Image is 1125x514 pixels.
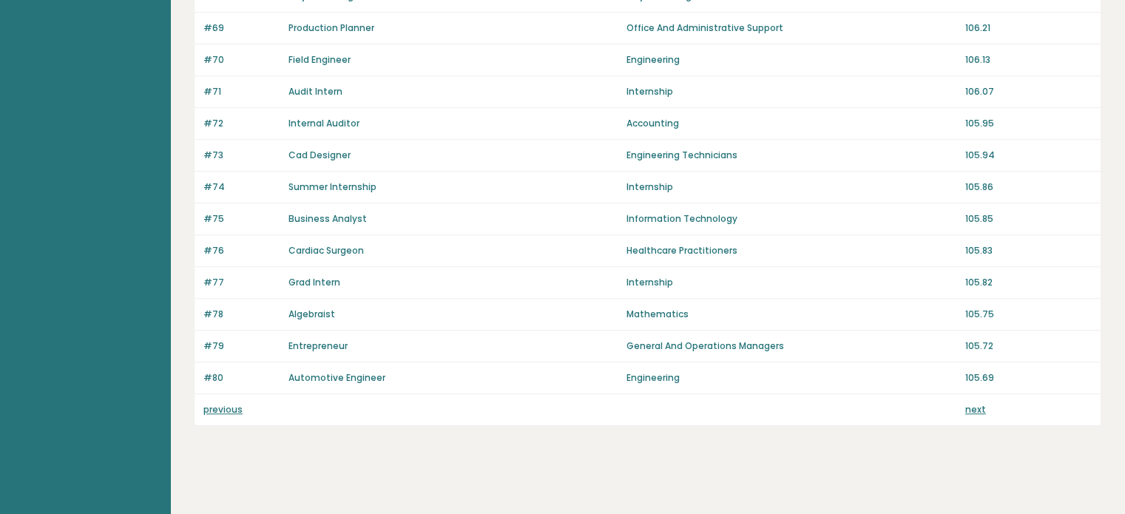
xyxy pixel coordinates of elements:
p: Healthcare Practitioners [626,244,956,257]
p: 105.82 [965,276,1092,289]
p: #71 [203,85,280,98]
p: 105.69 [965,371,1092,385]
p: #74 [203,180,280,194]
a: Grad Intern [288,276,340,288]
p: #78 [203,308,280,321]
a: previous [203,403,243,416]
p: General And Operations Managers [626,339,956,353]
p: 105.75 [965,308,1092,321]
a: Internal Auditor [288,117,359,129]
a: Audit Intern [288,85,342,98]
p: #73 [203,149,280,162]
a: Automotive Engineer [288,371,385,384]
a: Entrepreneur [288,339,348,352]
a: Summer Internship [288,180,376,193]
p: Internship [626,276,956,289]
p: Office And Administrative Support [626,21,956,35]
p: Internship [626,180,956,194]
p: 105.85 [965,212,1092,226]
p: Internship [626,85,956,98]
p: 106.13 [965,53,1092,67]
p: Mathematics [626,308,956,321]
p: #69 [203,21,280,35]
p: Engineering Technicians [626,149,956,162]
p: Information Technology [626,212,956,226]
p: #80 [203,371,280,385]
p: 105.72 [965,339,1092,353]
p: Engineering [626,371,956,385]
a: Cardiac Surgeon [288,244,364,257]
a: next [965,403,986,416]
p: 106.21 [965,21,1092,35]
p: 105.94 [965,149,1092,162]
p: 105.83 [965,244,1092,257]
a: Field Engineer [288,53,351,66]
a: Algebraist [288,308,335,320]
p: #76 [203,244,280,257]
p: Accounting [626,117,956,130]
p: #77 [203,276,280,289]
a: Cad Designer [288,149,351,161]
a: Production Planner [288,21,374,34]
p: #75 [203,212,280,226]
p: 106.07 [965,85,1092,98]
p: #70 [203,53,280,67]
p: Engineering [626,53,956,67]
p: 105.95 [965,117,1092,130]
p: #79 [203,339,280,353]
a: Business Analyst [288,212,367,225]
p: 105.86 [965,180,1092,194]
p: #72 [203,117,280,130]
